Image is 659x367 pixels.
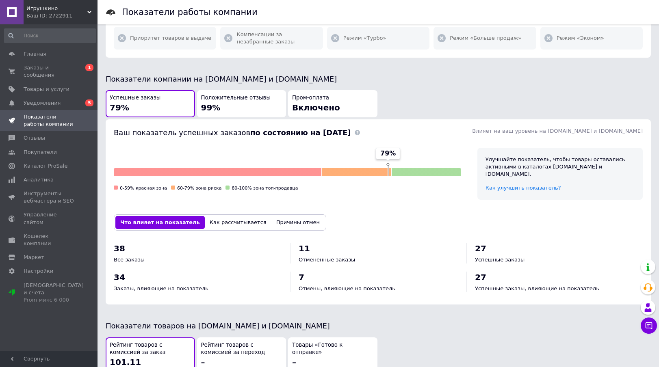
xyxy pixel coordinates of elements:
span: 27 [475,244,486,253]
span: Показатели товаров на [DOMAIN_NAME] и [DOMAIN_NAME] [106,322,330,330]
span: 34 [114,272,125,282]
span: Игрушкино [26,5,87,12]
button: Чат с покупателем [641,317,657,334]
span: 27 [475,272,486,282]
input: Поиск [4,28,96,43]
span: Заказы, влияющие на показатель [114,285,208,291]
span: – [292,357,296,367]
span: 5 [85,99,93,106]
span: 0-59% красная зона [120,186,167,191]
span: Пром-оплата [292,94,329,102]
span: Рейтинг товаров с комиссией за переход [201,341,282,356]
span: Успешные заказы [475,257,525,263]
span: Положительные отзывы [201,94,271,102]
button: Положительные отзывы99% [197,90,286,117]
span: Заказы и сообщения [24,64,75,79]
span: Все заказы [114,257,145,263]
span: Успешные заказы, влияющие на показатель [475,285,599,291]
h1: Показатели работы компании [122,7,258,17]
span: Маркет [24,254,44,261]
span: 101.11 [110,357,141,367]
button: Пром-оплатаВключено [288,90,377,117]
span: Аналитика [24,176,54,183]
span: Товары «Готово к отправке» [292,341,373,356]
span: Отзывы [24,134,45,142]
button: Успешные заказы79% [106,90,195,117]
span: Отмены, влияющие на показатель [299,285,395,291]
span: 79% [110,103,129,112]
span: Уведомления [24,99,61,107]
b: по состоянию на [DATE] [250,128,351,137]
span: 1 [85,64,93,71]
span: Ваш показатель успешных заказов [114,128,351,137]
button: Что влияет на показатель [115,216,205,229]
span: Главная [24,50,46,58]
span: 99% [201,103,221,112]
span: Успешные заказы [110,94,160,102]
span: Компенсации за незабранные заказы [236,31,319,45]
span: Настройки [24,268,53,275]
div: Prom микс 6 000 [24,296,84,304]
span: Влияет на ваш уровень на [DOMAIN_NAME] и [DOMAIN_NAME] [472,128,643,134]
span: Рейтинг товаров с комиссией за заказ [110,341,191,356]
span: Приоритет товаров в выдаче [130,35,211,42]
a: Как улучшить показатель? [486,185,561,191]
span: Управление сайтом [24,211,75,226]
span: [DEMOGRAPHIC_DATA] и счета [24,282,84,304]
span: Кошелек компании [24,233,75,247]
span: Товары и услуги [24,86,69,93]
span: – [201,357,205,367]
span: Показатели работы компании [24,113,75,128]
span: Покупатели [24,149,57,156]
button: Как рассчитывается [205,216,271,229]
span: Показатели компании на [DOMAIN_NAME] и [DOMAIN_NAME] [106,75,337,83]
span: 38 [114,244,125,253]
span: Отмененные заказы [299,257,355,263]
span: 79% [380,149,396,158]
span: 11 [299,244,310,253]
button: Причины отмен [271,216,325,229]
span: Режим «Больше продаж» [450,35,521,42]
div: Ваш ID: 2722911 [26,12,98,19]
span: 80-100% зона топ-продавца [232,186,298,191]
span: Каталог ProSale [24,162,67,170]
span: Режим «Эконом» [557,35,604,42]
span: Включено [292,103,340,112]
span: Режим «Турбо» [343,35,386,42]
div: Улучшайте показатель, чтобы товары оставались активными в каталогах [DOMAIN_NAME] и [DOMAIN_NAME]. [486,156,635,178]
span: 7 [299,272,304,282]
span: Инструменты вебмастера и SEO [24,190,75,205]
span: 60-79% зона риска [177,186,221,191]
